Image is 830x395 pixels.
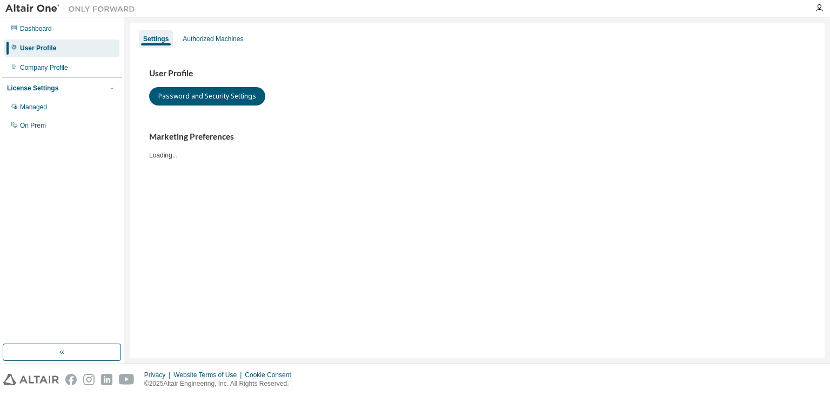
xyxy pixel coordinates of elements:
[20,121,46,130] div: On Prem
[149,131,805,159] div: Loading...
[144,371,173,379] div: Privacy
[83,374,95,385] img: instagram.svg
[20,103,47,111] div: Managed
[149,68,805,79] h3: User Profile
[149,131,805,142] h3: Marketing Preferences
[20,63,68,72] div: Company Profile
[101,374,112,385] img: linkedin.svg
[183,35,243,43] div: Authorized Machines
[65,374,77,385] img: facebook.svg
[245,371,297,379] div: Cookie Consent
[119,374,135,385] img: youtube.svg
[143,35,169,43] div: Settings
[149,87,265,106] button: Password and Security Settings
[173,371,245,379] div: Website Terms of Use
[20,44,56,52] div: User Profile
[144,379,298,389] p: © 2025 Altair Engineering, Inc. All Rights Reserved.
[7,84,58,93] div: License Settings
[5,3,140,14] img: Altair One
[3,374,59,385] img: altair_logo.svg
[20,24,52,33] div: Dashboard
